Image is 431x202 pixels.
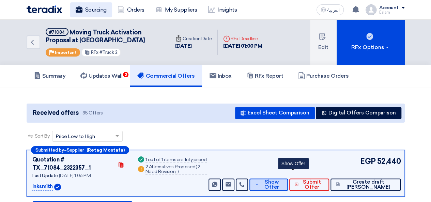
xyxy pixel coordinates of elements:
[32,183,53,191] p: Inksmith
[175,35,212,42] div: Creation Date
[67,148,84,152] span: Supplier
[377,156,401,167] span: 52,440
[235,107,315,119] button: Excel Sheet Comparison
[175,42,212,50] div: [DATE]
[34,73,66,79] h5: Summary
[32,156,113,172] div: Quotation # TX_71084_2322357_1
[35,133,50,140] span: Sort By
[46,28,161,45] h5: Moving Truck Activation Proposal at El Rehab City
[247,73,283,79] h5: RFx Report
[55,50,77,55] span: Important
[54,184,61,190] img: Verified Account
[56,133,95,140] span: Price Low to High
[196,164,197,170] span: (
[32,173,58,178] span: Last Update
[289,178,329,191] button: Submit Offer
[123,72,128,77] span: 2
[27,65,73,87] a: Summary
[70,2,112,17] a: Sourcing
[150,2,202,17] a: My Suppliers
[130,65,202,87] a: Commercial Offers
[316,107,401,119] button: Digital Offers Comparison
[298,73,349,79] h5: Purchase Orders
[112,2,150,17] a: Orders
[27,5,62,13] img: Teradix logo
[202,2,242,17] a: Insights
[82,110,103,116] span: 35 Offers
[366,4,376,15] img: profile_test.png
[249,178,288,191] button: Show Offer
[49,30,65,34] div: #71084
[87,148,125,152] b: (Retag Mostafa)
[73,65,130,87] a: Updates Wall2
[33,108,79,118] span: Received offers
[223,42,262,50] div: [DATE] 01:00 PM
[145,165,207,175] div: 2 Alternatives Proposed
[91,50,98,55] span: RFx
[223,35,262,42] div: RFx Deadline
[145,164,200,174] span: 2 Need Revision,
[360,156,376,167] span: EGP
[379,5,399,11] div: Account
[177,169,179,174] span: )
[337,20,405,65] button: RFx Options
[80,73,122,79] h5: Updates Wall
[327,8,340,13] span: العربية
[202,65,239,87] a: Inbox
[310,20,337,65] button: Edit
[341,180,395,190] span: Create draft [PERSON_NAME]
[35,148,64,152] span: Submitted by
[330,178,401,191] button: Create draft [PERSON_NAME]
[317,4,344,15] button: العربية
[46,29,145,44] span: Moving Truck Activation Proposal at [GEOGRAPHIC_DATA]
[351,43,390,51] div: RFx Options
[210,73,232,79] h5: Inbox
[278,158,309,169] div: Show Offer
[99,50,118,55] span: #Truck 2
[261,180,283,190] span: Show Offer
[291,65,356,87] a: Purchase Orders
[31,146,129,154] div: –
[239,65,291,87] a: RFx Report
[145,157,207,163] div: 1 out of 1 items are fully priced
[300,180,324,190] span: Submit Offer
[379,11,405,14] div: Eslam
[137,73,195,79] h5: Commercial Offers
[59,173,91,178] span: [DATE] 1:06 PM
